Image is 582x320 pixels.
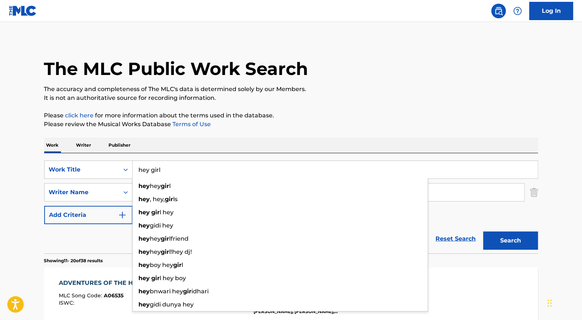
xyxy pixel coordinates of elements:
strong: hey [139,209,150,216]
span: ISWC : [59,300,76,306]
span: hey [150,182,161,189]
span: boy hey [150,261,174,268]
strong: gir [174,261,182,268]
strong: gir [183,288,192,295]
span: idhari [192,288,209,295]
span: , hey, [150,196,165,203]
strong: hey [139,288,150,295]
span: l [182,261,183,268]
form: Search Form [44,161,538,253]
div: ADVENTURES OF THE HEART [59,279,153,287]
iframe: Chat Widget [545,285,582,320]
p: It is not an authoritative source for recording information. [44,94,538,102]
span: l!hey dj! [170,248,192,255]
span: hey [150,235,161,242]
strong: gir [152,275,160,282]
div: Help [510,4,525,18]
img: 9d2ae6d4665cec9f34b9.svg [118,211,127,219]
div: Work Title [49,165,115,174]
img: MLC Logo [9,5,37,16]
span: l hey boy [160,275,186,282]
span: MLC Song Code : [59,292,104,299]
p: Writer [74,138,94,153]
span: lfriend [170,235,189,242]
p: Publisher [107,138,133,153]
strong: hey [139,301,150,308]
button: Add Criteria [44,206,133,224]
p: Work [44,138,61,153]
strong: hey [139,275,150,282]
img: search [494,7,503,15]
strong: hey [139,222,150,229]
p: Please for more information about the terms used in the database. [44,111,538,120]
span: hey [150,248,161,255]
strong: hey [139,182,150,189]
span: gidi dunya hey [150,301,194,308]
div: Drag [548,292,552,314]
a: click here [65,112,94,119]
span: bnwari hey [150,288,183,295]
span: ls [174,196,178,203]
a: Public Search [491,4,506,18]
div: Writer Name [49,188,115,197]
strong: hey [139,248,150,255]
h1: The MLC Public Work Search [44,58,308,80]
strong: gir [161,235,170,242]
strong: hey [139,235,150,242]
strong: gir [165,196,174,203]
span: gidi hey [150,222,174,229]
span: l hey [160,209,174,216]
img: Delete Criterion [530,183,538,202]
img: help [513,7,522,15]
span: A06535 [104,292,123,299]
p: The accuracy and completeness of The MLC's data is determined solely by our Members. [44,85,538,94]
strong: hey [139,261,150,268]
strong: gir [161,248,170,255]
a: Reset Search [432,231,480,247]
strong: hey [139,196,150,203]
strong: gir [152,209,160,216]
span: l [170,182,171,189]
a: Log In [529,2,573,20]
button: Search [483,231,538,250]
p: Please review the Musical Works Database [44,120,538,129]
a: Terms of Use [171,121,211,128]
p: Showing 11 - 20 of 38 results [44,257,103,264]
strong: gir [161,182,170,189]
